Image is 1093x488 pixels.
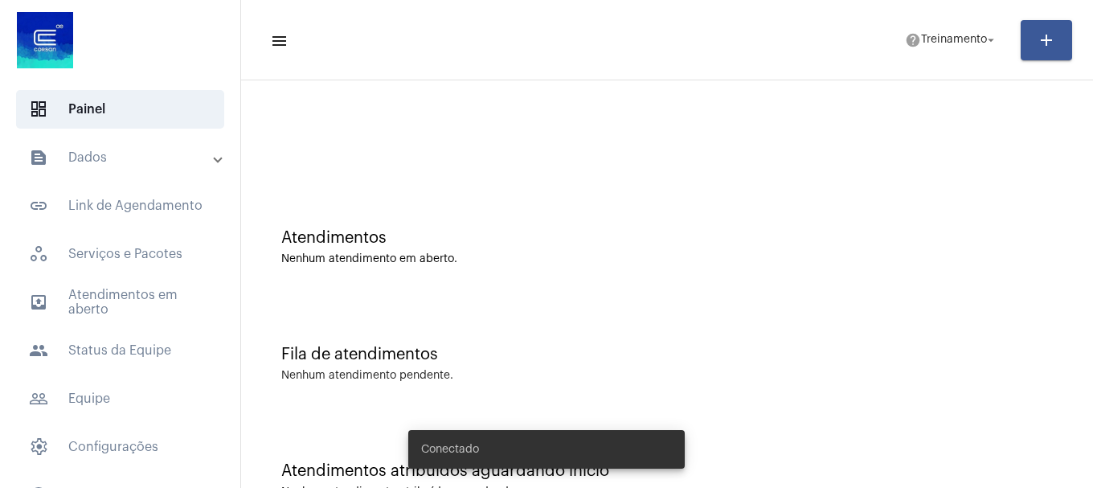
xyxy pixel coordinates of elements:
div: Nenhum atendimento pendente. [281,370,453,382]
mat-icon: sidenav icon [29,341,48,360]
mat-icon: sidenav icon [29,293,48,312]
mat-icon: sidenav icon [29,389,48,408]
mat-icon: sidenav icon [29,196,48,215]
span: Treinamento [921,35,987,46]
mat-icon: arrow_drop_down [984,33,998,47]
mat-icon: add [1037,31,1056,50]
button: Treinamento [895,24,1008,56]
div: Atendimentos atribuídos aguardando início [281,462,1053,480]
span: Equipe [16,379,224,418]
span: Painel [16,90,224,129]
span: sidenav icon [29,100,48,119]
img: d4669ae0-8c07-2337-4f67-34b0df7f5ae4.jpeg [13,8,77,72]
div: Fila de atendimentos [281,346,1053,363]
span: Conectado [421,441,479,457]
span: Configurações [16,428,224,466]
span: Status da Equipe [16,331,224,370]
span: Link de Agendamento [16,187,224,225]
span: sidenav icon [29,437,48,457]
mat-icon: sidenav icon [29,148,48,167]
span: Atendimentos em aberto [16,283,224,322]
span: sidenav icon [29,244,48,264]
mat-expansion-panel-header: sidenav iconDados [10,138,240,177]
div: Atendimentos [281,229,1053,247]
span: Serviços e Pacotes [16,235,224,273]
mat-icon: help [905,32,921,48]
mat-icon: sidenav icon [270,31,286,51]
div: Nenhum atendimento em aberto. [281,253,1053,265]
mat-panel-title: Dados [29,148,215,167]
